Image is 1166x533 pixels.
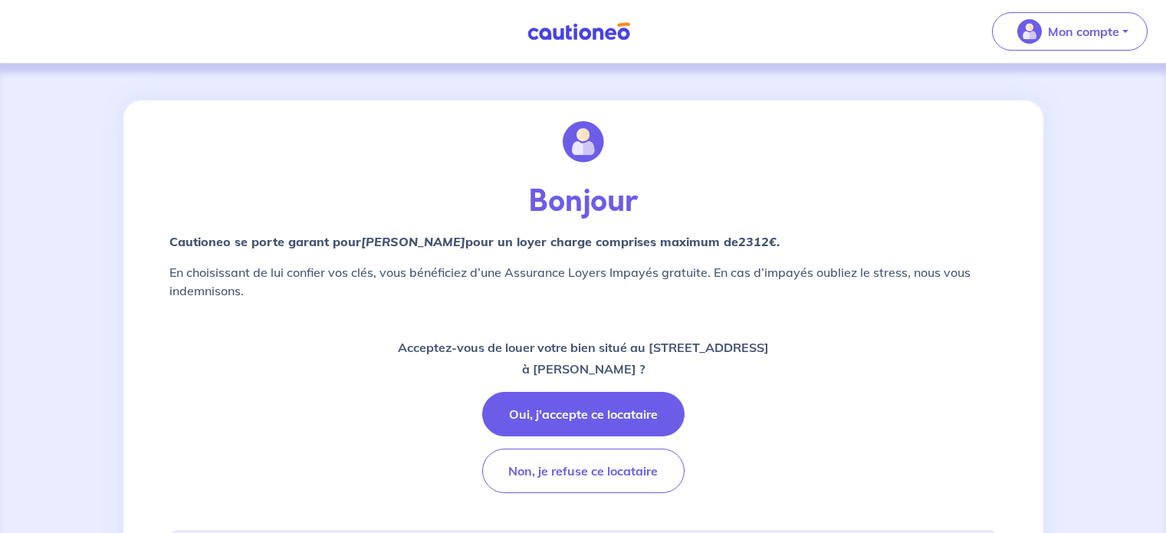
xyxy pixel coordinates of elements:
em: 2312€ [738,234,777,249]
button: Oui, j'accepte ce locataire [482,392,685,436]
strong: Cautioneo se porte garant pour pour un loyer charge comprises maximum de . [169,234,780,249]
em: [PERSON_NAME] [361,234,465,249]
p: Mon compte [1048,22,1119,41]
button: illu_account_valid_menu.svgMon compte [992,12,1148,51]
p: En choisissant de lui confier vos clés, vous bénéficiez d’une Assurance Loyers Impayés gratuite. ... [169,263,997,300]
button: Non, je refuse ce locataire [482,449,685,493]
p: Bonjour [169,183,997,220]
img: Cautioneo [521,22,636,41]
img: illu_account.svg [563,121,604,163]
p: Acceptez-vous de louer votre bien situé au [STREET_ADDRESS] à [PERSON_NAME] ? [398,337,769,380]
img: illu_account_valid_menu.svg [1017,19,1042,44]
